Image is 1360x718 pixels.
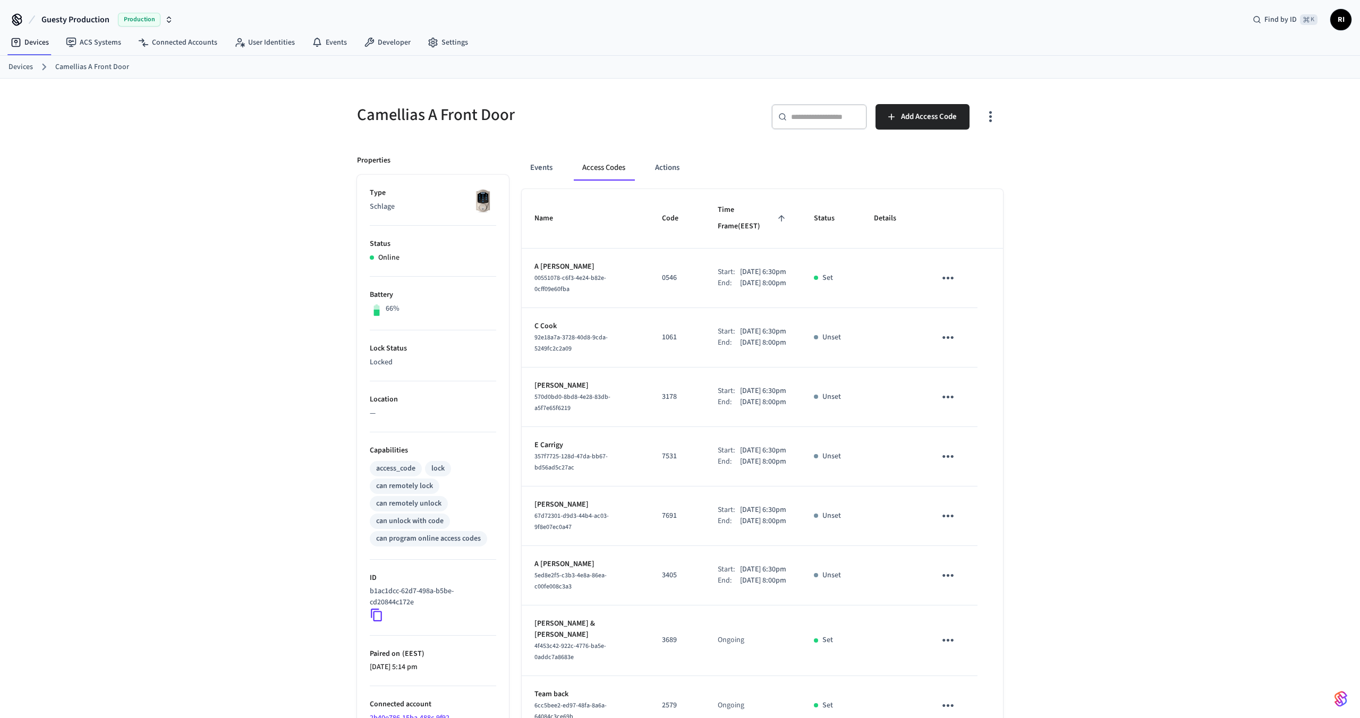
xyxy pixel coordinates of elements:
p: [DATE] 6:30pm [740,267,786,278]
a: Connected Accounts [130,33,226,52]
p: [DATE] 8:00pm [740,397,786,408]
p: Location [370,394,496,405]
p: C Cook [534,321,636,332]
p: [DATE] 8:00pm [740,516,786,527]
span: 00551078-c6f3-4e24-b82e-0cff09e60fba [534,273,606,294]
span: Find by ID [1264,14,1297,25]
span: ⌘ K [1300,14,1317,25]
p: [DATE] 6:30pm [740,564,786,575]
button: Access Codes [574,155,634,181]
p: b1ac1dcc-62d7-498a-b5be-cd20844c172e [370,586,492,608]
div: Start: [718,505,740,516]
button: Events [522,155,561,181]
div: End: [718,278,740,289]
p: [DATE] 6:30pm [740,505,786,516]
span: 4f453c42-922c-4776-ba5e-0addc7a8683e [534,642,606,662]
p: Unset [822,510,841,522]
h5: Camellias A Front Door [357,104,674,126]
p: — [370,408,496,419]
p: 0546 [662,272,692,284]
a: ACS Systems [57,33,130,52]
div: access_code [376,463,415,474]
a: Events [303,33,355,52]
a: Devices [2,33,57,52]
p: Battery [370,289,496,301]
p: Unset [822,391,841,403]
div: can program online access codes [376,533,481,544]
p: Set [822,700,833,711]
span: RI [1331,10,1350,29]
p: Lock Status [370,343,496,354]
span: ( EEST ) [400,648,424,659]
p: 66% [386,303,399,314]
p: [PERSON_NAME] [534,499,636,510]
a: Devices [8,62,33,73]
div: Start: [718,386,740,397]
p: [DATE] 8:00pm [740,337,786,348]
a: Developer [355,33,419,52]
div: Start: [718,267,740,278]
p: [DATE] 8:00pm [740,278,786,289]
p: 3689 [662,635,692,646]
span: Status [814,210,848,227]
p: Status [370,238,496,250]
div: End: [718,575,740,586]
img: SeamLogoGradient.69752ec5.svg [1334,690,1347,707]
div: End: [718,456,740,467]
p: Set [822,272,833,284]
td: Ongoing [705,605,801,676]
span: Name [534,210,567,227]
p: Properties [357,155,390,166]
div: can unlock with code [376,516,444,527]
p: 1061 [662,332,692,343]
span: 92e18a7a-3728-40d8-9cda-5249fc2c2a09 [534,333,608,353]
button: Actions [647,155,688,181]
div: Start: [718,445,740,456]
p: [DATE] 6:30pm [740,445,786,456]
a: User Identities [226,33,303,52]
div: End: [718,397,740,408]
span: 5ed8e2f5-c3b3-4e8a-86ea-c00fe008c3a3 [534,571,607,591]
p: Unset [822,332,841,343]
p: A [PERSON_NAME] [534,559,636,570]
button: RI [1330,9,1351,30]
a: Camellias A Front Door [55,62,129,73]
p: Unset [822,451,841,462]
p: Unset [822,570,841,581]
span: 357f7725-128d-47da-bb67-bd56ad5c27ac [534,452,608,472]
div: Find by ID⌘ K [1244,10,1326,29]
span: Time Frame(EEST) [718,202,788,235]
p: [DATE] 5:14 pm [370,662,496,673]
p: 7531 [662,451,692,462]
span: Guesty Production [41,13,109,26]
p: [DATE] 8:00pm [740,456,786,467]
p: Team back [534,689,636,700]
p: 3178 [662,391,692,403]
p: Online [378,252,399,263]
a: Settings [419,33,477,52]
div: can remotely lock [376,481,433,492]
p: 7691 [662,510,692,522]
p: 2579 [662,700,692,711]
p: Capabilities [370,445,496,456]
div: lock [431,463,445,474]
div: Start: [718,326,740,337]
span: 570d0bd0-8bd8-4e28-83db-a5f7e65f6219 [534,392,610,413]
p: A [PERSON_NAME] [534,261,636,272]
button: Add Access Code [875,104,970,130]
span: Details [874,210,910,227]
p: [PERSON_NAME] [534,380,636,391]
p: Connected account [370,699,496,710]
span: 67d72301-d9d3-44b4-ac03-9f8e07ec0a47 [534,511,609,532]
p: Type [370,187,496,199]
div: Start: [718,564,740,575]
span: Production [118,13,160,27]
p: Locked [370,357,496,368]
div: can remotely unlock [376,498,441,509]
p: 3405 [662,570,692,581]
p: Set [822,635,833,646]
p: [DATE] 6:30pm [740,326,786,337]
p: E Carrigy [534,440,636,451]
p: ID [370,572,496,584]
span: Code [662,210,692,227]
